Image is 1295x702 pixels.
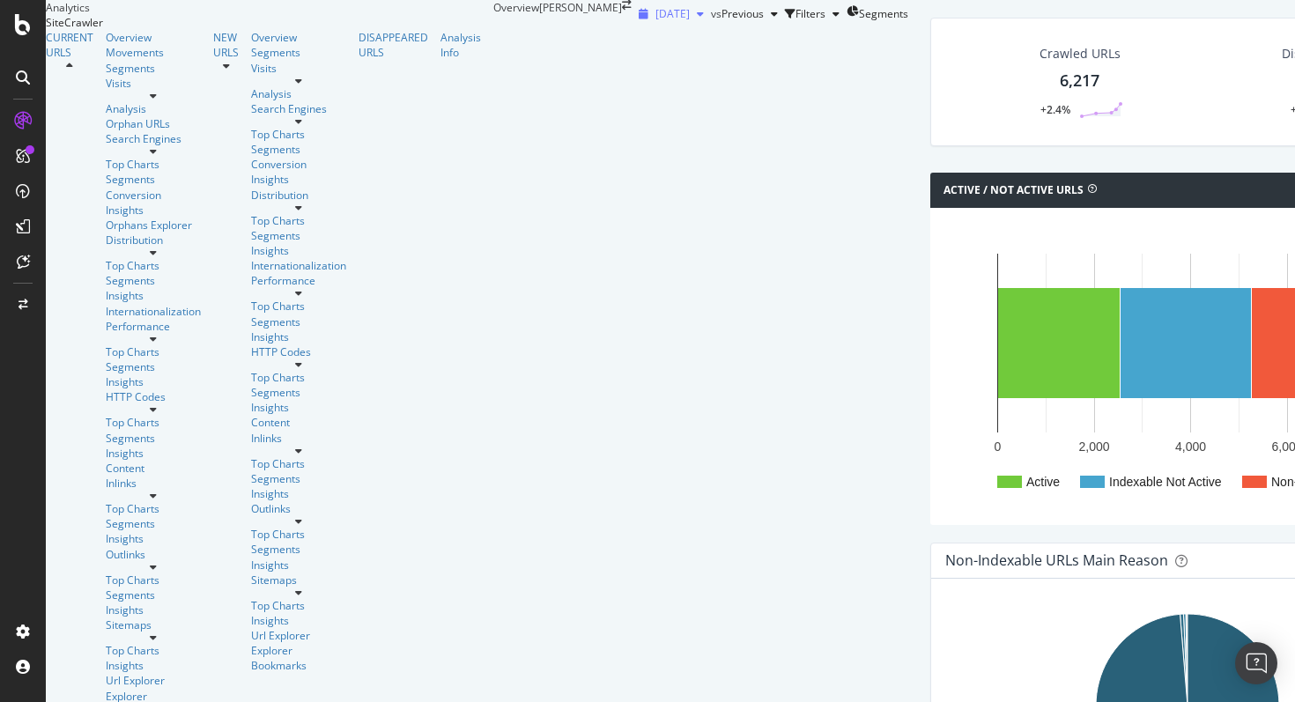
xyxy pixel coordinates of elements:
[655,6,690,21] span: 2025 Sep. 29th
[251,127,346,142] a: Top Charts
[106,101,201,116] a: Analysis
[251,415,346,430] a: Content
[251,431,346,446] a: Inlinks
[106,602,201,617] a: Insights
[251,643,346,673] div: Explorer Bookmarks
[251,61,346,76] a: Visits
[1040,45,1121,63] div: Crawled URLs
[106,389,201,404] a: HTTP Codes
[106,587,201,602] a: Segments
[1026,475,1060,489] text: Active
[106,673,201,688] a: Url Explorer
[106,547,201,562] div: Outlinks
[106,131,201,146] a: Search Engines
[106,61,201,76] a: Segments
[106,233,201,248] a: Distribution
[251,228,346,243] div: Segments
[46,30,93,60] a: CURRENT URLS
[251,558,346,573] a: Insights
[1109,475,1222,489] text: Indexable Not Active
[106,273,201,288] div: Segments
[106,157,201,172] a: Top Charts
[106,431,201,446] a: Segments
[106,531,201,546] div: Insights
[995,440,1002,454] text: 0
[106,172,201,187] div: Segments
[943,181,1084,199] h4: Active / Not Active URLs
[251,243,346,258] a: Insights
[251,86,346,101] a: Analysis
[251,213,346,228] a: Top Charts
[106,304,201,319] div: Internationalization
[106,218,201,233] div: Orphans Explorer
[251,299,346,314] a: Top Charts
[106,501,201,516] a: Top Charts
[106,319,201,334] a: Performance
[106,658,201,673] a: Insights
[106,643,201,658] a: Top Charts
[106,116,201,131] a: Orphan URLs
[251,456,346,471] a: Top Charts
[251,486,346,501] div: Insights
[106,359,201,374] div: Segments
[1040,102,1070,117] div: +2.4%
[106,344,201,359] div: Top Charts
[440,30,481,60] a: Analysis Info
[251,628,346,643] a: Url Explorer
[106,288,201,303] a: Insights
[251,598,346,613] a: Top Charts
[251,142,346,157] div: Segments
[251,385,346,400] a: Segments
[106,476,201,491] div: Inlinks
[251,527,346,542] a: Top Charts
[251,329,346,344] a: Insights
[106,258,201,273] a: Top Charts
[106,415,201,430] a: Top Charts
[251,370,346,385] div: Top Charts
[106,573,201,587] a: Top Charts
[251,30,346,45] a: Overview
[251,258,346,273] a: Internationalization
[251,45,346,60] a: Segments
[106,374,201,389] a: Insights
[795,6,825,21] div: Filters
[106,188,201,203] div: Conversion
[251,542,346,557] a: Segments
[106,446,201,461] div: Insights
[359,30,428,60] div: DISAPPEARED URLS
[106,516,201,531] a: Segments
[106,76,201,91] a: Visits
[251,400,346,415] div: Insights
[251,157,346,172] a: Conversion
[251,501,346,516] a: Outlinks
[106,30,201,45] a: Overview
[711,6,721,21] span: vs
